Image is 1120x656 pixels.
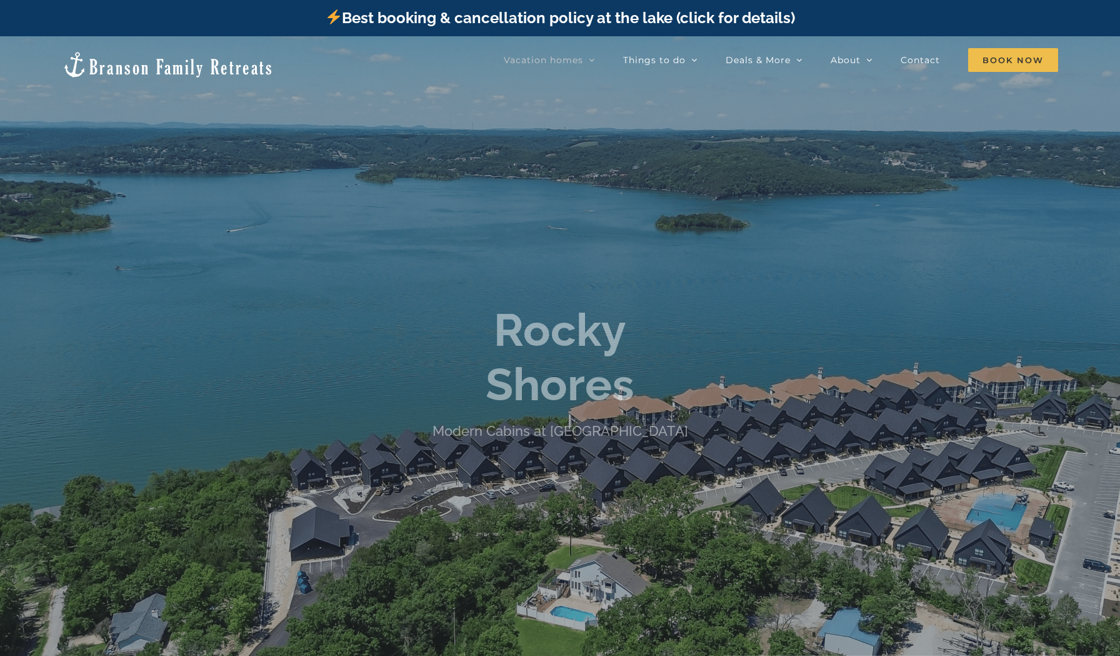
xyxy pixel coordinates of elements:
[326,9,341,24] img: ⚡️
[623,56,686,64] span: Things to do
[831,48,872,73] a: About
[901,56,940,64] span: Contact
[486,303,634,410] b: Rocky Shores
[726,56,791,64] span: Deals & More
[623,48,697,73] a: Things to do
[968,48,1058,73] a: Book Now
[504,48,595,73] a: Vacation homes
[504,56,583,64] span: Vacation homes
[504,48,1058,73] nav: Main Menu
[726,48,802,73] a: Deals & More
[432,423,688,439] h4: Modern Cabins at [GEOGRAPHIC_DATA]
[325,9,795,27] a: Best booking & cancellation policy at the lake (click for details)
[968,48,1058,72] span: Book Now
[831,56,861,64] span: About
[901,48,940,73] a: Contact
[62,51,274,79] img: Branson Family Retreats Logo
